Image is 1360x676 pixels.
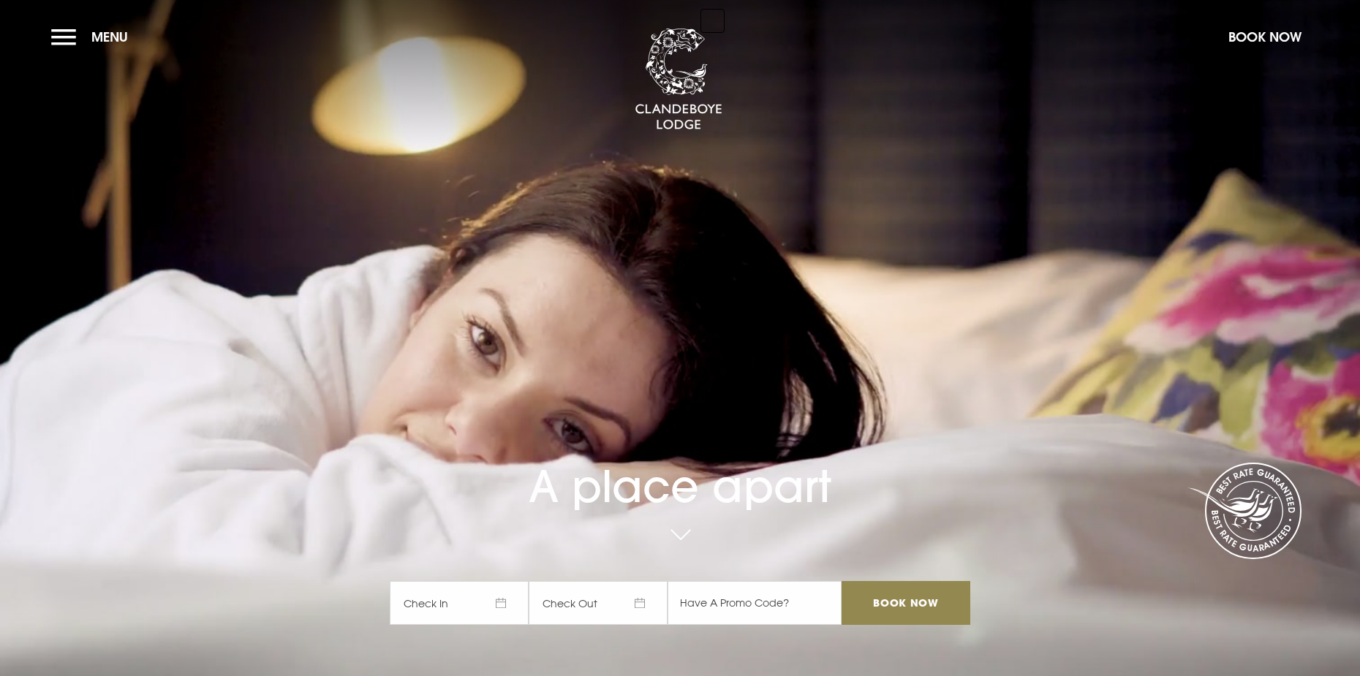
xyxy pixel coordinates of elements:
[1221,21,1309,53] button: Book Now
[390,581,529,625] span: Check In
[51,21,135,53] button: Menu
[390,419,970,513] h1: A place apart
[842,581,970,625] input: Book Now
[91,29,128,45] span: Menu
[529,581,668,625] span: Check Out
[668,581,842,625] input: Have A Promo Code?
[635,29,722,131] img: Clandeboye Lodge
